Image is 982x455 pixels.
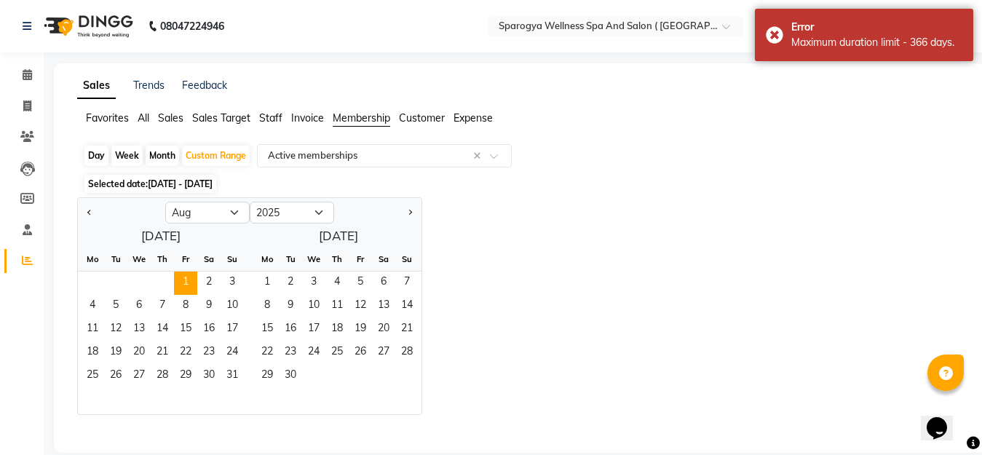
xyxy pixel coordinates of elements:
div: Friday, August 22, 2025 [174,341,197,365]
span: 18 [81,341,104,365]
span: Clear all [473,149,486,164]
span: 24 [221,341,244,365]
span: 8 [256,295,279,318]
select: Select year [250,202,334,223]
div: Sunday, August 17, 2025 [221,318,244,341]
div: Sunday, August 24, 2025 [221,341,244,365]
span: 25 [325,341,349,365]
div: Friday, August 1, 2025 [174,272,197,295]
span: 5 [349,272,372,295]
a: Feedback [182,79,227,92]
span: 1 [256,272,279,295]
span: 20 [372,318,395,341]
div: Thursday, September 18, 2025 [325,318,349,341]
div: Thursday, September 4, 2025 [325,272,349,295]
span: 31 [221,365,244,388]
div: Tuesday, September 23, 2025 [279,341,302,365]
div: Saturday, September 6, 2025 [372,272,395,295]
span: Staff [259,111,282,124]
div: Thursday, August 21, 2025 [151,341,174,365]
span: 29 [174,365,197,388]
div: Th [325,248,349,271]
div: Friday, August 8, 2025 [174,295,197,318]
span: 19 [349,318,372,341]
div: Saturday, August 16, 2025 [197,318,221,341]
span: 21 [395,318,419,341]
div: Sunday, September 21, 2025 [395,318,419,341]
iframe: chat widget [921,397,967,440]
div: Sunday, September 14, 2025 [395,295,419,318]
span: 27 [372,341,395,365]
div: Fr [349,248,372,271]
a: Trends [133,79,165,92]
div: Day [84,146,108,166]
div: Monday, August 18, 2025 [81,341,104,365]
span: 28 [151,365,174,388]
div: Thursday, August 28, 2025 [151,365,174,388]
span: 8 [174,295,197,318]
div: Th [151,248,174,271]
div: Tuesday, September 16, 2025 [279,318,302,341]
span: 9 [197,295,221,318]
div: Saturday, August 2, 2025 [197,272,221,295]
span: 5 [104,295,127,318]
div: Monday, August 4, 2025 [81,295,104,318]
div: Monday, September 1, 2025 [256,272,279,295]
div: Wednesday, September 24, 2025 [302,341,325,365]
span: 10 [302,295,325,318]
b: 08047224946 [160,6,224,47]
span: 11 [325,295,349,318]
div: Saturday, August 23, 2025 [197,341,221,365]
span: 30 [279,365,302,388]
span: Favorites [86,111,129,124]
span: 9 [279,295,302,318]
select: Select month [165,202,250,223]
span: 10 [221,295,244,318]
button: Next month [404,201,416,224]
span: 25 [81,365,104,388]
span: 28 [395,341,419,365]
div: Tuesday, August 26, 2025 [104,365,127,388]
span: Expense [454,111,493,124]
span: 27 [127,365,151,388]
span: 16 [197,318,221,341]
span: Invoice [291,111,324,124]
span: 14 [151,318,174,341]
div: Sa [197,248,221,271]
span: 20 [127,341,151,365]
span: 16 [279,318,302,341]
div: Wednesday, September 3, 2025 [302,272,325,295]
div: Tuesday, August 12, 2025 [104,318,127,341]
div: Mo [256,248,279,271]
span: 6 [372,272,395,295]
span: Sales Target [192,111,250,124]
div: Fr [174,248,197,271]
span: Sales [158,111,183,124]
div: Wednesday, September 17, 2025 [302,318,325,341]
div: Wednesday, August 6, 2025 [127,295,151,318]
div: Monday, September 29, 2025 [256,365,279,388]
span: 3 [221,272,244,295]
span: 13 [127,318,151,341]
span: 17 [302,318,325,341]
div: Monday, August 25, 2025 [81,365,104,388]
div: Thursday, August 14, 2025 [151,318,174,341]
div: Tuesday, September 9, 2025 [279,295,302,318]
div: Saturday, August 9, 2025 [197,295,221,318]
span: 2 [279,272,302,295]
div: Wednesday, September 10, 2025 [302,295,325,318]
div: Wednesday, August 20, 2025 [127,341,151,365]
div: Tu [104,248,127,271]
div: Sunday, August 3, 2025 [221,272,244,295]
div: Tuesday, August 5, 2025 [104,295,127,318]
div: Tuesday, September 30, 2025 [279,365,302,388]
div: Thursday, August 7, 2025 [151,295,174,318]
div: We [302,248,325,271]
div: Friday, September 26, 2025 [349,341,372,365]
div: Tuesday, August 19, 2025 [104,341,127,365]
span: 23 [197,341,221,365]
div: Tuesday, September 2, 2025 [279,272,302,295]
img: logo [37,6,137,47]
span: 4 [325,272,349,295]
div: Friday, September 12, 2025 [349,295,372,318]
